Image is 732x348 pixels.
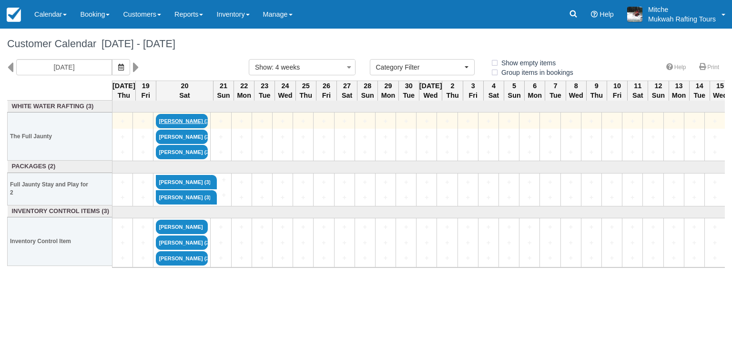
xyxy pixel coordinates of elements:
a: + [481,193,496,203]
a: + [501,132,517,142]
a: + [501,222,517,232]
th: 26 Fri [316,81,336,101]
a: + [584,132,599,142]
a: + [584,193,599,203]
th: 15 Wed [710,81,730,101]
a: + [604,238,620,248]
a: + [522,116,537,126]
a: + [254,147,270,157]
a: + [135,147,151,157]
a: + [213,116,228,126]
span: [DATE] - [DATE] [96,38,175,50]
a: + [625,177,640,187]
a: + [357,177,373,187]
a: + [522,132,537,142]
a: + [625,132,640,142]
a: + [135,193,151,203]
a: + [135,116,151,126]
th: 27 Sat [337,81,357,101]
a: + [234,132,249,142]
a: + [234,193,249,203]
a: + [563,147,579,157]
a: + [357,238,373,248]
a: + [357,222,373,232]
a: + [481,116,496,126]
th: 10 Fri [607,81,627,101]
a: + [115,238,130,248]
a: + [337,132,352,142]
a: + [316,193,331,203]
a: + [275,238,290,248]
a: + [707,238,722,248]
a: + [419,238,434,248]
span: Show [255,63,272,71]
h1: Customer Calendar [7,38,725,50]
a: + [419,147,434,157]
a: + [707,147,722,157]
a: + [522,147,537,157]
th: 30 Tue [398,81,419,101]
a: + [563,222,579,232]
button: Show: 4 weeks [249,59,356,75]
th: 29 Mon [378,81,398,101]
a: + [254,116,270,126]
a: + [439,193,455,203]
a: + [275,147,290,157]
a: + [254,222,270,232]
a: + [398,177,414,187]
a: + [275,132,290,142]
span: Group items in bookings [490,69,581,75]
a: + [378,238,393,248]
a: + [460,193,476,203]
a: + [419,132,434,142]
a: + [378,116,393,126]
a: + [460,116,476,126]
a: + [501,238,517,248]
th: 12 Sun [648,81,669,101]
a: + [234,238,249,248]
a: + [337,193,352,203]
a: + [707,193,722,203]
a: + [501,116,517,126]
a: + [295,193,311,203]
a: + [234,116,249,126]
a: White Water Rafting (3) [10,102,110,111]
a: [PERSON_NAME] (3) [156,190,211,205]
a: + [295,132,311,142]
a: [PERSON_NAME] (3) [156,175,211,189]
a: + [337,177,352,187]
a: + [481,222,496,232]
a: + [584,253,599,263]
a: + [584,222,599,232]
a: + [542,222,558,232]
th: 8 Wed [566,81,586,101]
a: + [275,177,290,187]
a: + [398,222,414,232]
a: + [337,222,352,232]
th: 20 Sat [156,81,213,101]
a: + [419,177,434,187]
a: + [687,222,702,232]
a: + [213,238,228,248]
a: + [542,147,558,157]
a: + [501,253,517,263]
a: + [295,253,311,263]
a: + [419,193,434,203]
a: + [254,177,270,187]
a: + [563,193,579,203]
a: + [398,253,414,263]
span: Show empty items [490,59,563,66]
a: + [439,238,455,248]
a: + [357,132,373,142]
a: + [481,177,496,187]
a: [PERSON_NAME] (2) [156,145,208,159]
a: + [666,238,681,248]
a: + [542,116,558,126]
a: + [378,253,393,263]
a: + [439,147,455,157]
a: + [115,177,130,187]
th: 24 Wed [275,81,295,101]
a: + [316,238,331,248]
a: + [295,147,311,157]
th: 3 Fri [463,81,483,101]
